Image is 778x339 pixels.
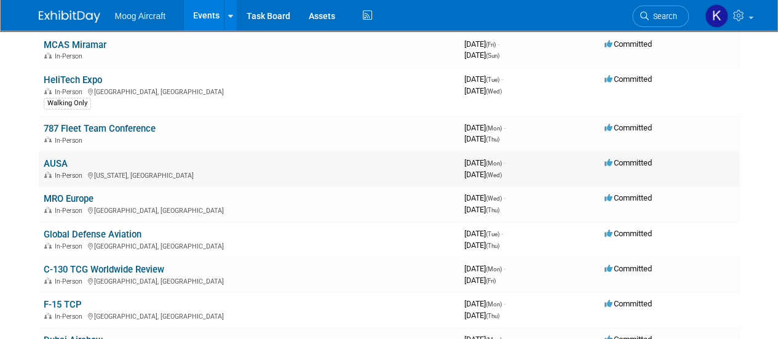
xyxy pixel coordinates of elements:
[486,231,499,237] span: (Tue)
[605,39,652,49] span: Committed
[464,205,499,214] span: [DATE]
[486,172,502,178] span: (Wed)
[504,158,506,167] span: -
[486,76,499,83] span: (Tue)
[44,52,52,58] img: In-Person Event
[44,264,164,275] a: C-130 TCG Worldwide Review
[504,193,506,202] span: -
[44,242,52,249] img: In-Person Event
[501,74,503,84] span: -
[605,229,652,238] span: Committed
[44,172,52,178] img: In-Person Event
[605,158,652,167] span: Committed
[44,193,93,204] a: MRO Europe
[44,88,52,94] img: In-Person Event
[44,207,52,213] img: In-Person Event
[504,264,506,273] span: -
[486,41,496,48] span: (Fri)
[464,193,506,202] span: [DATE]
[44,311,454,321] div: [GEOGRAPHIC_DATA], [GEOGRAPHIC_DATA]
[486,313,499,319] span: (Thu)
[605,74,652,84] span: Committed
[486,242,499,249] span: (Thu)
[486,301,502,308] span: (Mon)
[464,264,506,273] span: [DATE]
[44,313,52,319] img: In-Person Event
[44,229,141,240] a: Global Defense Aviation
[486,88,502,95] span: (Wed)
[115,11,165,21] span: Moog Aircraft
[44,170,454,180] div: [US_STATE], [GEOGRAPHIC_DATA]
[486,207,499,213] span: (Thu)
[605,299,652,308] span: Committed
[55,52,86,60] span: In-Person
[44,98,91,109] div: Walking Only
[486,277,496,284] span: (Fri)
[605,123,652,132] span: Committed
[464,229,503,238] span: [DATE]
[464,241,499,250] span: [DATE]
[605,193,652,202] span: Committed
[464,50,499,60] span: [DATE]
[44,86,454,96] div: [GEOGRAPHIC_DATA], [GEOGRAPHIC_DATA]
[464,74,503,84] span: [DATE]
[464,123,506,132] span: [DATE]
[464,311,499,320] span: [DATE]
[44,74,102,86] a: HeliTech Expo
[605,264,652,273] span: Committed
[44,39,106,50] a: MCAS Miramar
[464,39,499,49] span: [DATE]
[486,266,502,273] span: (Mon)
[464,86,502,95] span: [DATE]
[55,88,86,96] span: In-Person
[501,229,503,238] span: -
[504,123,506,132] span: -
[55,207,86,215] span: In-Person
[44,276,454,285] div: [GEOGRAPHIC_DATA], [GEOGRAPHIC_DATA]
[504,299,506,308] span: -
[486,52,499,59] span: (Sun)
[464,134,499,143] span: [DATE]
[55,313,86,321] span: In-Person
[486,160,502,167] span: (Mon)
[44,158,68,169] a: AUSA
[486,195,502,202] span: (Wed)
[55,172,86,180] span: In-Person
[464,299,506,308] span: [DATE]
[44,241,454,250] div: [GEOGRAPHIC_DATA], [GEOGRAPHIC_DATA]
[705,4,728,28] img: Kelsey Blackley
[44,299,82,310] a: F-15 TCP
[649,12,677,21] span: Search
[55,137,86,145] span: In-Person
[486,136,499,143] span: (Thu)
[464,158,506,167] span: [DATE]
[39,10,100,23] img: ExhibitDay
[44,277,52,284] img: In-Person Event
[486,125,502,132] span: (Mon)
[464,276,496,285] span: [DATE]
[44,205,454,215] div: [GEOGRAPHIC_DATA], [GEOGRAPHIC_DATA]
[55,277,86,285] span: In-Person
[44,123,156,134] a: 787 Fleet Team Conference
[632,6,689,27] a: Search
[498,39,499,49] span: -
[44,137,52,143] img: In-Person Event
[55,242,86,250] span: In-Person
[464,170,502,179] span: [DATE]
